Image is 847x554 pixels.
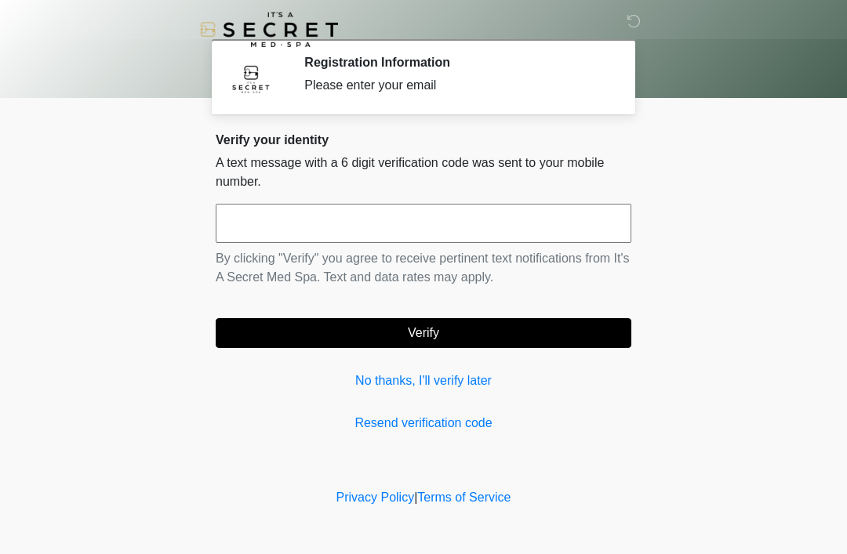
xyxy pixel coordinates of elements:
[414,491,417,504] a: |
[227,55,274,102] img: Agent Avatar
[304,55,608,70] h2: Registration Information
[336,491,415,504] a: Privacy Policy
[200,12,338,47] img: It's A Secret Med Spa Logo
[216,318,631,348] button: Verify
[216,414,631,433] a: Resend verification code
[304,76,608,95] div: Please enter your email
[417,491,511,504] a: Terms of Service
[216,371,631,390] a: No thanks, I'll verify later
[216,249,631,287] p: By clicking "Verify" you agree to receive pertinent text notifications from It's A Secret Med Spa...
[216,132,631,147] h2: Verify your identity
[216,154,631,191] p: A text message with a 6 digit verification code was sent to your mobile number.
